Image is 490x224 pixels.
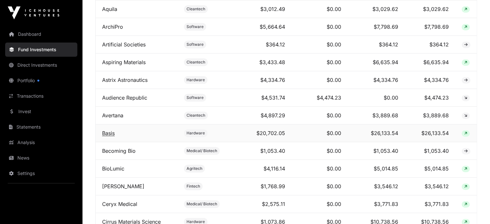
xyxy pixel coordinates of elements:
[292,160,348,178] td: $0.00
[5,166,77,180] a: Settings
[405,89,455,107] td: $4,474.23
[348,142,405,160] td: $1,053.40
[232,195,292,213] td: $2,575.11
[187,95,204,100] span: Software
[292,18,348,36] td: $0.00
[187,201,217,207] span: Medical/ Biotech
[405,54,455,71] td: $6,635.94
[405,36,455,54] td: $364.12
[102,41,146,48] a: Artificial Societies
[102,165,124,172] a: BioLumic
[187,42,204,47] span: Software
[232,142,292,160] td: $1,053.40
[232,160,292,178] td: $4,116.14
[405,160,455,178] td: $5,014.85
[348,195,405,213] td: $3,771.83
[348,160,405,178] td: $5,014.85
[187,166,202,171] span: Agritech
[187,131,205,136] span: Hardware
[348,107,405,124] td: $3,889.68
[187,60,205,65] span: Cleantech
[405,107,455,124] td: $3,889.68
[102,112,123,119] a: Avertana
[102,183,144,190] a: [PERSON_NAME]
[405,18,455,36] td: $7,798.69
[348,0,405,18] td: $3,029.62
[5,43,77,57] a: Fund Investments
[5,58,77,72] a: Direct Investments
[292,36,348,54] td: $0.00
[102,59,146,65] a: Aspiring Materials
[292,124,348,142] td: $0.00
[102,24,123,30] a: ArchiPro
[405,142,455,160] td: $1,053.40
[292,71,348,89] td: $0.00
[348,36,405,54] td: $364.12
[348,54,405,71] td: $6,635.94
[292,0,348,18] td: $0.00
[5,151,77,165] a: News
[187,6,205,12] span: Cleantech
[5,89,77,103] a: Transactions
[292,142,348,160] td: $0.00
[8,6,59,19] img: Icehouse Ventures Logo
[187,24,204,29] span: Software
[232,178,292,195] td: $1,768.99
[102,148,136,154] a: Becoming Bio
[348,89,405,107] td: $0.00
[232,36,292,54] td: $364.12
[232,89,292,107] td: $4,531.74
[232,107,292,124] td: $4,897.29
[405,71,455,89] td: $4,334.76
[5,73,77,88] a: Portfolio
[5,27,77,41] a: Dashboard
[292,195,348,213] td: $0.00
[102,94,147,101] a: Audience Republic
[232,0,292,18] td: $3,012.49
[232,71,292,89] td: $4,334.76
[405,178,455,195] td: $3,546.12
[232,124,292,142] td: $20,702.05
[405,195,455,213] td: $3,771.83
[5,104,77,119] a: Invest
[232,18,292,36] td: $5,664.64
[102,77,148,83] a: Astrix Astronautics
[102,6,117,12] a: Aquila
[102,130,115,136] a: Basis
[187,148,217,153] span: Medical/ Biotech
[292,178,348,195] td: $0.00
[187,113,205,118] span: Cleantech
[348,178,405,195] td: $3,546.12
[292,89,348,107] td: $4,474.23
[292,54,348,71] td: $0.00
[405,124,455,142] td: $26,133.54
[348,71,405,89] td: $4,334.76
[292,107,348,124] td: $0.00
[5,120,77,134] a: Statements
[348,124,405,142] td: $26,133.54
[458,193,490,224] iframe: Chat Widget
[348,18,405,36] td: $7,798.69
[187,77,205,83] span: Hardware
[5,135,77,150] a: Analysis
[405,0,455,18] td: $3,029.62
[232,54,292,71] td: $3,433.48
[187,184,200,189] span: Fintech
[102,201,137,207] a: Ceryx Medical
